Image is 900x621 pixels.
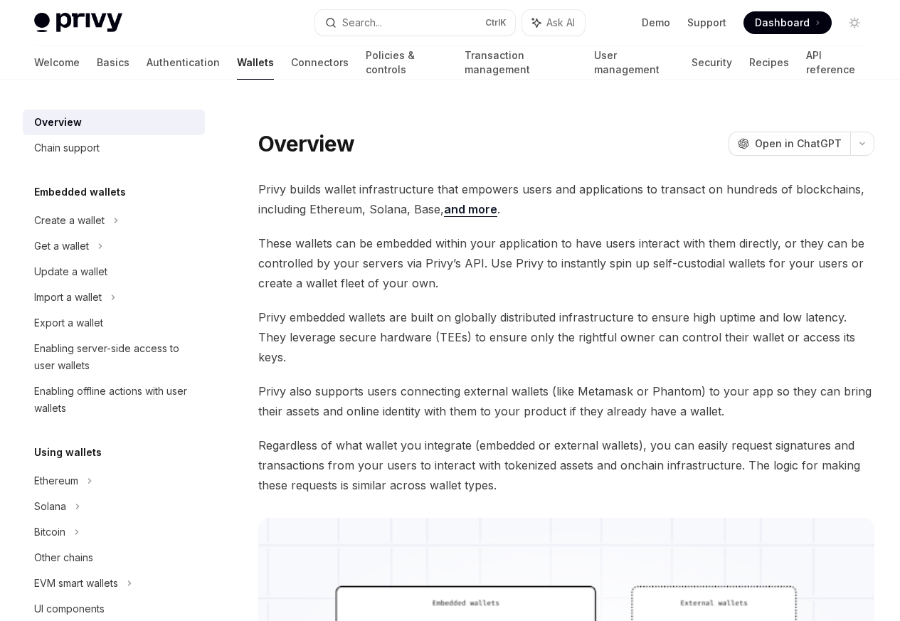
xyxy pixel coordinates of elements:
span: Open in ChatGPT [755,137,842,151]
div: Overview [34,114,82,131]
a: Demo [642,16,670,30]
div: Solana [34,498,66,515]
a: and more [444,202,497,217]
h5: Using wallets [34,444,102,461]
h1: Overview [258,131,354,156]
a: Transaction management [465,46,578,80]
span: Dashboard [755,16,810,30]
a: Enabling server-side access to user wallets [23,336,205,378]
a: Connectors [291,46,349,80]
div: Enabling offline actions with user wallets [34,383,196,417]
a: Update a wallet [23,259,205,285]
div: Other chains [34,549,93,566]
span: Ask AI [546,16,575,30]
span: Ctrl K [485,17,507,28]
a: Other chains [23,545,205,570]
div: Update a wallet [34,263,107,280]
a: Support [687,16,726,30]
span: These wallets can be embedded within your application to have users interact with them directly, ... [258,233,874,293]
a: Overview [23,110,205,135]
a: Authentication [147,46,220,80]
a: Security [692,46,732,80]
a: Export a wallet [23,310,205,336]
a: Policies & controls [366,46,448,80]
a: Chain support [23,135,205,161]
a: Recipes [749,46,789,80]
button: Toggle dark mode [843,11,866,34]
span: Privy also supports users connecting external wallets (like Metamask or Phantom) to your app so t... [258,381,874,421]
img: light logo [34,13,122,33]
a: User management [594,46,674,80]
div: Bitcoin [34,524,65,541]
a: API reference [806,46,866,80]
div: UI components [34,600,105,617]
a: Enabling offline actions with user wallets [23,378,205,421]
div: Search... [342,14,382,31]
span: Regardless of what wallet you integrate (embedded or external wallets), you can easily request si... [258,435,874,495]
div: Enabling server-side access to user wallets [34,340,196,374]
div: Export a wallet [34,314,103,331]
a: Wallets [237,46,274,80]
div: Ethereum [34,472,78,489]
div: Create a wallet [34,212,105,229]
span: Privy embedded wallets are built on globally distributed infrastructure to ensure high uptime and... [258,307,874,367]
button: Ask AI [522,10,585,36]
a: Dashboard [743,11,832,34]
div: Get a wallet [34,238,89,255]
div: EVM smart wallets [34,575,118,592]
a: Basics [97,46,129,80]
span: Privy builds wallet infrastructure that empowers users and applications to transact on hundreds o... [258,179,874,219]
a: Welcome [34,46,80,80]
button: Open in ChatGPT [729,132,850,156]
button: Search...CtrlK [315,10,515,36]
h5: Embedded wallets [34,184,126,201]
div: Chain support [34,139,100,156]
div: Import a wallet [34,289,102,306]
